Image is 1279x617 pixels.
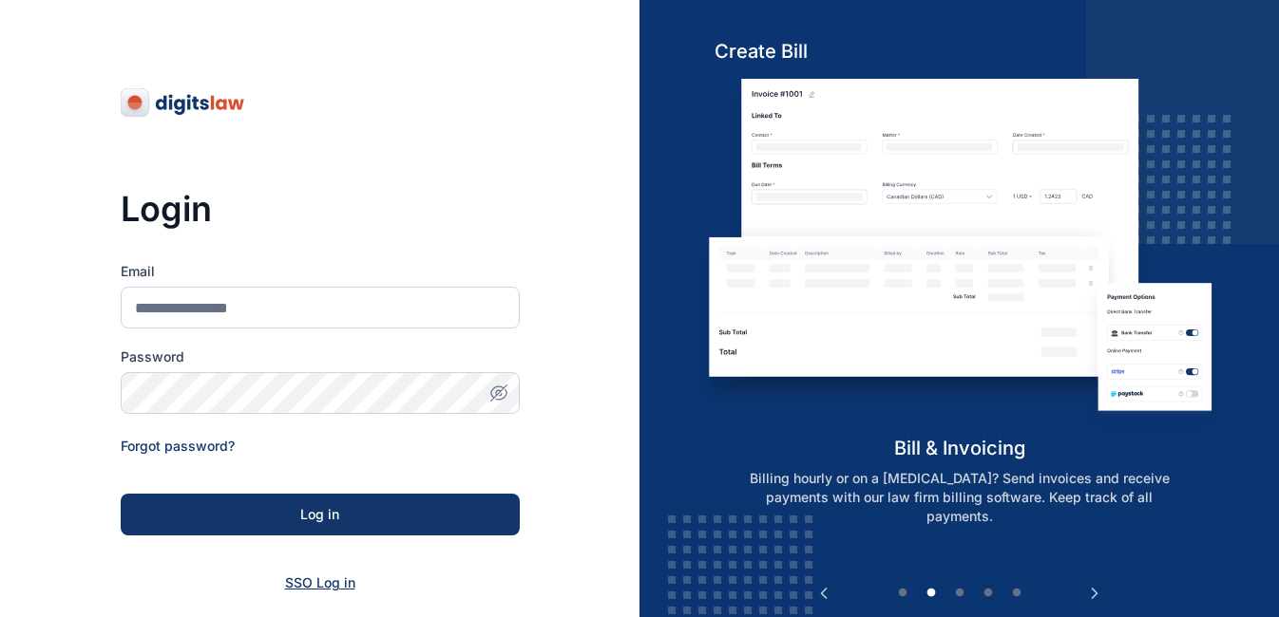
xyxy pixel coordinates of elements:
button: 5 [1007,584,1026,603]
button: Previous [814,584,833,603]
div: Log in [151,505,489,524]
button: Next [1085,584,1104,603]
button: 4 [979,584,998,603]
h5: Create Bill [696,38,1223,65]
h5: bill & invoicing [696,435,1223,461]
button: 1 [893,584,912,603]
button: Log in [121,494,520,535]
label: Email [121,262,520,281]
a: SSO Log in [285,574,355,590]
a: Forgot password? [121,438,235,454]
img: digitslaw-logo [121,87,246,118]
img: bill-and-invoicin [696,79,1223,435]
button: 2 [922,584,941,603]
label: Password [121,347,520,366]
p: Billing hourly or on a [MEDICAL_DATA]? Send invoices and receive payments with our law firm billi... [716,469,1203,526]
button: 3 [950,584,969,603]
h3: Login [121,190,520,228]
